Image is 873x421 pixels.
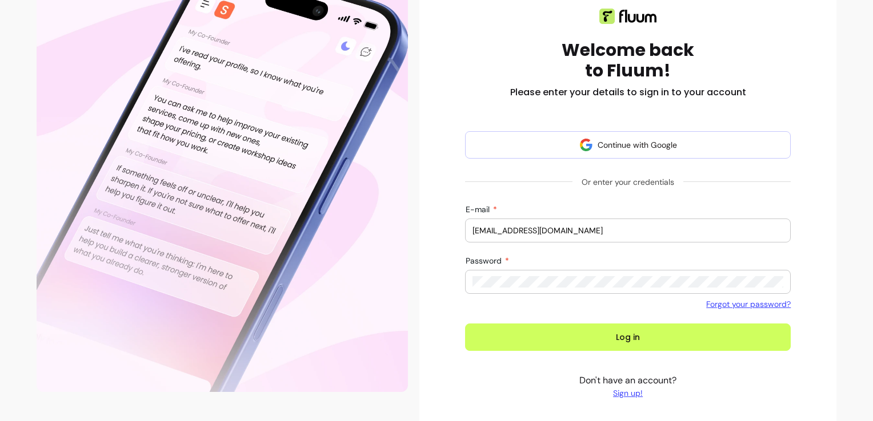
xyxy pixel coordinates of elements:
[466,256,504,266] span: Password
[579,387,676,399] a: Sign up!
[472,276,783,288] input: Password
[562,40,694,81] h1: Welcome back to Fluum!
[579,138,593,152] img: avatar
[706,298,791,310] a: Forgot your password?
[466,204,492,214] span: E-mail
[572,172,683,192] span: Or enter your credentials
[579,374,676,399] p: Don't have an account?
[465,131,791,159] button: Continue with Google
[472,225,783,236] input: E-mail
[599,9,656,24] img: Fluum logo
[465,323,791,351] button: Log in
[510,86,746,99] h2: Please enter your details to sign in to your account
